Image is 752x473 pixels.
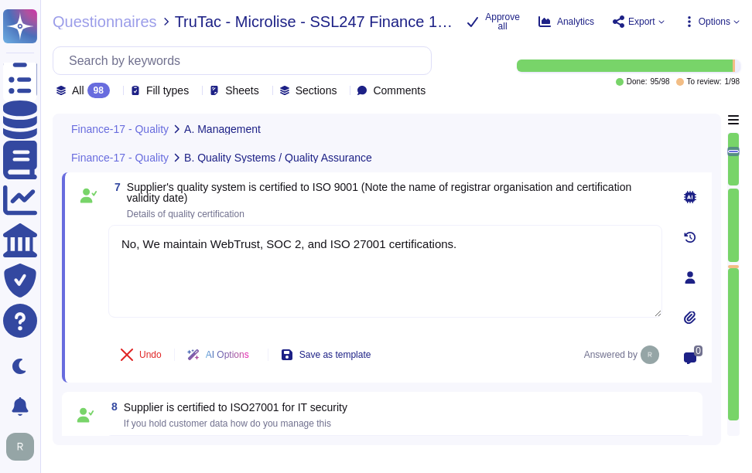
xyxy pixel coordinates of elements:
div: 98 [87,83,110,98]
span: Sheets [225,85,259,96]
span: Approve all [485,12,520,31]
span: Fill types [146,85,189,96]
span: All [72,85,84,96]
button: Analytics [538,15,594,28]
span: TruTac - Microlise - SSL247 Finance 16a (Issue 07) New Supplier Questionnaire UK Version [175,14,455,29]
span: Done: [627,78,648,86]
span: Undo [139,350,162,359]
img: user [641,345,659,364]
button: Approve all [467,12,520,31]
span: Options [699,17,730,26]
span: Analytics [557,17,594,26]
span: Details of quality certification [127,209,244,219]
button: Save as template [268,339,384,370]
span: Export [628,17,655,26]
span: Questionnaires [53,14,157,29]
span: Supplier's quality system is certified to ISO 9001 (Note the name of registrar organisation and c... [127,181,631,204]
span: A. Management [184,124,261,134]
span: Finance-17 - Quality [71,152,169,163]
span: To review: [687,78,722,86]
span: Sections [296,85,337,96]
button: user [3,430,45,464]
span: Supplier is certified to ISO27001 for IT security [124,401,347,413]
span: B. Quality Systems / Quality Assurance [184,152,372,163]
span: 0 [694,345,702,356]
span: 1 / 98 [725,78,740,86]
span: Save as template [299,350,371,359]
span: Comments [373,85,426,96]
input: Search by keywords [61,47,431,74]
button: Undo [108,339,174,370]
span: Finance-17 - Quality [71,124,169,134]
span: 7 [108,182,121,192]
span: If you hold customer data how do you manage this [124,418,331,429]
span: AI Options [206,350,249,359]
img: user [6,433,34,461]
span: 95 / 98 [650,78,669,86]
span: 8 [105,401,118,412]
textarea: No, We maintain WebTrust, SOC 2, and ISO 27001 certifications. [108,225,662,318]
span: Answered by [584,350,637,359]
